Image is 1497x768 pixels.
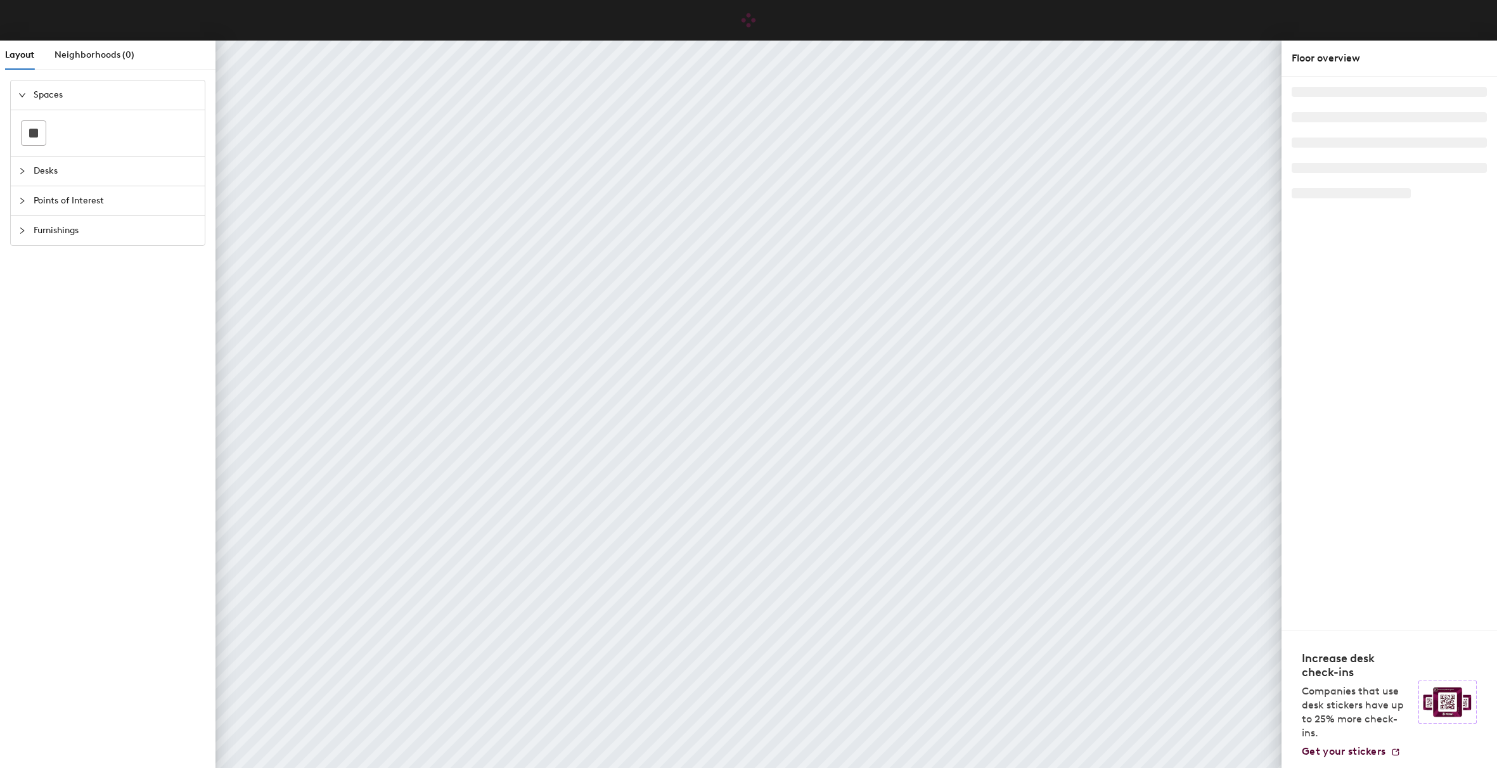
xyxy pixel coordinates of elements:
span: collapsed [18,167,26,175]
span: Points of Interest [34,186,197,215]
span: Get your stickers [1302,745,1385,757]
span: Desks [34,157,197,186]
span: Furnishings [34,216,197,245]
a: Get your stickers [1302,745,1401,758]
h4: Increase desk check-ins [1302,651,1411,679]
span: collapsed [18,227,26,234]
span: Spaces [34,80,197,110]
span: Neighborhoods (0) [55,49,134,60]
img: Sticker logo [1418,681,1477,724]
span: collapsed [18,197,26,205]
span: expanded [18,91,26,99]
div: Floor overview [1292,51,1487,66]
p: Companies that use desk stickers have up to 25% more check-ins. [1302,684,1411,740]
span: Layout [5,49,34,60]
